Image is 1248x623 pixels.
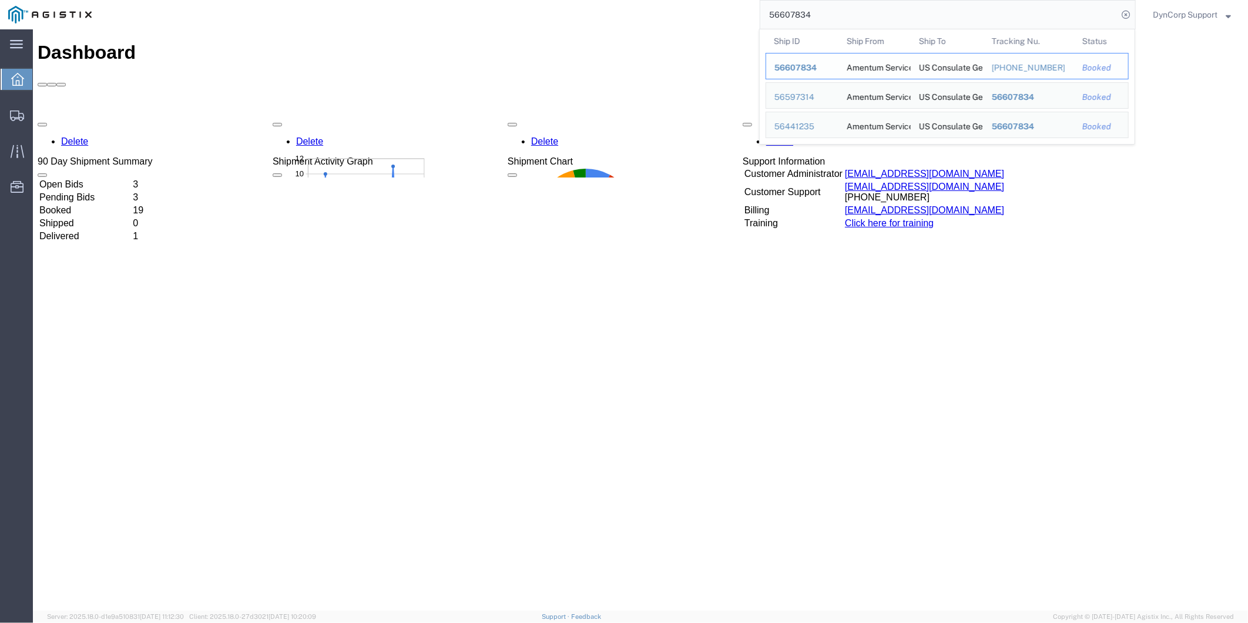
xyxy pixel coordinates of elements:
[99,149,118,161] td: 3
[812,139,971,149] a: [EMAIL_ADDRESS][DOMAIN_NAME]
[766,29,1135,144] table: Search Results
[774,120,830,133] div: 56441235
[571,613,601,620] a: Feedback
[847,83,903,108] div: Amentum Services, Inc.
[774,91,830,103] div: 56597314
[992,91,1066,103] div: 56607834
[733,107,760,117] a: Delete
[811,152,972,174] td: [PHONE_NUMBER]
[99,188,118,200] td: 0
[269,613,316,620] span: [DATE] 10:20:09
[992,62,1066,74] div: 501-1881 1391
[919,83,975,108] div: US Consulate General
[189,613,316,620] span: Client: 2025.18.0-27d3021
[774,62,830,74] div: 56607834
[6,162,98,174] td: Pending Bids
[919,53,975,79] div: US Consulate General
[542,613,571,620] a: Support
[6,201,98,213] td: Delivered
[812,152,971,162] a: [EMAIL_ADDRESS][DOMAIN_NAME]
[6,175,98,187] td: Booked
[992,92,1034,102] span: 56607834
[760,1,1118,29] input: Search for shipment number, reference number
[984,29,1075,53] th: Tracking Nu.
[1082,62,1120,74] div: Booked
[1082,91,1120,103] div: Booked
[711,175,810,187] td: Billing
[1074,29,1129,53] th: Status
[812,189,901,199] a: Click here for training
[33,29,1248,611] iframe: FS Legacy Container
[8,6,92,24] img: logo
[99,201,118,213] td: 1
[1082,120,1120,133] div: Booked
[99,175,118,187] td: 19
[99,162,118,174] td: 3
[847,53,903,79] div: Amentum Services, Inc
[766,29,838,53] th: Ship ID
[911,29,984,53] th: Ship To
[711,139,810,150] td: Customer Administrator
[140,613,184,620] span: [DATE] 11:12:30
[1053,612,1234,622] span: Copyright © [DATE]-[DATE] Agistix Inc., All Rights Reserved
[711,188,810,200] td: Training
[710,127,973,138] div: Support Information
[23,18,31,26] text: 10
[774,63,817,72] span: 56607834
[6,188,98,200] td: Shipped
[812,176,971,186] a: [EMAIL_ADDRESS][DOMAIN_NAME]
[838,29,911,53] th: Ship From
[992,120,1066,133] div: 56607834
[263,107,290,117] a: Delete
[47,613,184,620] span: Server: 2025.18.0-d1e9a510831
[711,152,810,174] td: Customer Support
[992,122,1034,131] span: 56607834
[945,87,996,99] button: Add module
[847,112,903,138] div: Amentum Services, Inc.
[23,2,31,11] text: 12
[919,112,975,138] div: US Consulate General
[1152,8,1232,22] button: DynCorp Support
[498,107,525,117] a: Delete
[1153,8,1217,21] span: DynCorp Support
